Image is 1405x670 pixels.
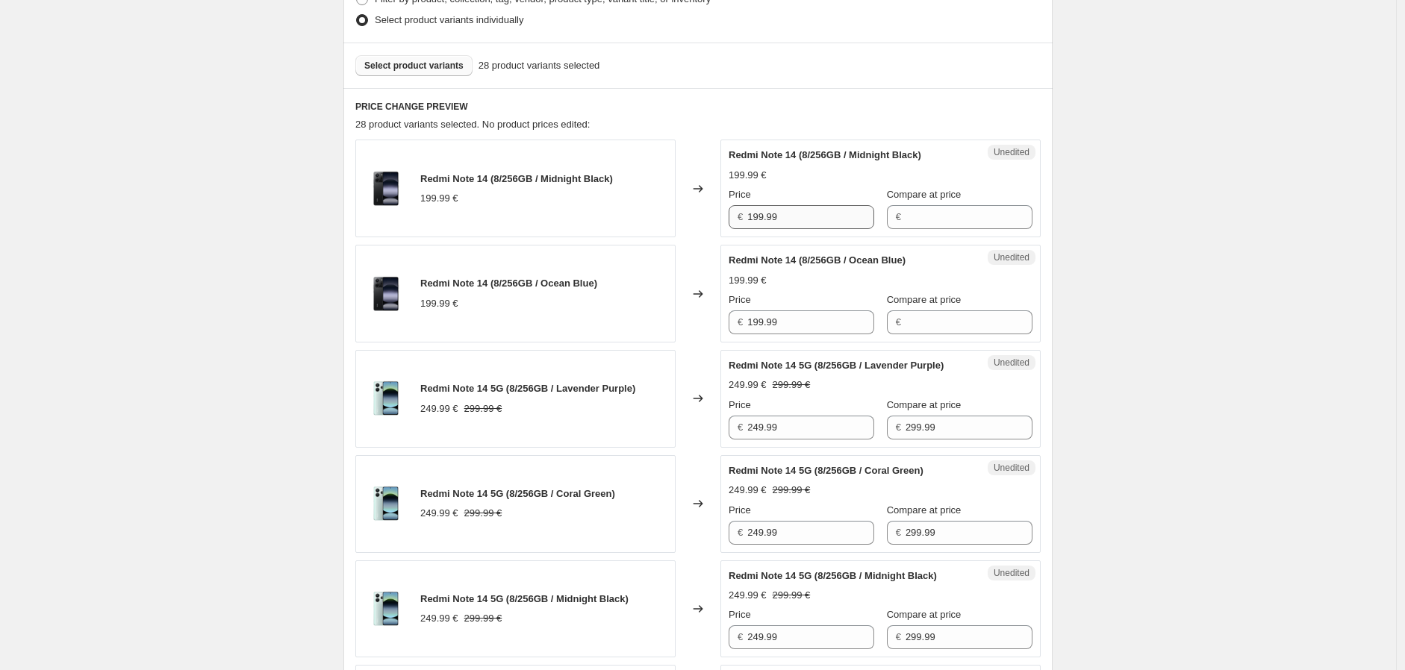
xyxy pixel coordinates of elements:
div: 249.99 € [420,401,458,416]
strike: 299.99 € [464,506,502,521]
div: 199.99 € [729,273,767,288]
span: Unedited [994,567,1029,579]
span: Price [729,294,751,305]
span: Compare at price [887,609,962,620]
span: Redmi Note 14 5G (8/256GB / Lavender Purple) [729,360,944,371]
span: Redmi Note 14 5G (8/256GB / Midnight Black) [729,570,937,581]
div: 199.99 € [420,191,458,206]
span: € [896,527,901,538]
strike: 299.99 € [773,378,811,392]
span: € [896,316,901,328]
img: 19440_redmi-note-14-5g-green-main_80x.png [364,376,408,421]
div: 199.99 € [420,296,458,311]
span: 28 product variants selected [479,58,600,73]
span: Redmi Note 14 5G (8/256GB / Coral Green) [420,488,615,499]
span: Select product variants individually [375,14,523,25]
div: 199.99 € [729,168,767,183]
strike: 299.99 € [464,401,502,416]
span: Unedited [994,357,1029,369]
span: 28 product variants selected. No product prices edited: [355,119,590,130]
strike: 299.99 € [464,611,502,626]
span: € [896,631,901,642]
span: Compare at price [887,504,962,516]
strike: 299.99 € [773,588,811,603]
span: € [738,631,743,642]
span: Select product variants [364,60,464,72]
button: Select product variants [355,55,473,76]
div: 249.99 € [420,506,458,521]
span: € [738,211,743,222]
span: Price [729,504,751,516]
div: 249.99 € [420,611,458,626]
span: € [896,211,901,222]
span: Redmi Note 14 (8/256GB / Midnight Black) [420,173,613,184]
span: Price [729,609,751,620]
span: Compare at price [887,399,962,410]
span: Unedited [994,251,1029,263]
span: Redmi Note 14 (8/256GB / Midnight Black) [729,149,921,160]
h6: PRICE CHANGE PREVIEW [355,101,1041,113]
img: 19385_redmi-note-14-black-1_80x.png [364,272,408,316]
div: 249.99 € [729,588,767,603]
div: 249.99 € [729,483,767,498]
span: € [896,422,901,433]
span: Compare at price [887,294,962,305]
span: Price [729,399,751,410]
span: € [738,527,743,538]
span: Redmi Note 14 (8/256GB / Ocean Blue) [729,254,906,266]
img: 19440_redmi-note-14-5g-green-main_80x.png [364,586,408,631]
span: Redmi Note 14 5G (8/256GB / Lavender Purple) [420,383,635,394]
img: 19440_redmi-note-14-5g-green-main_80x.png [364,481,408,526]
img: 19385_redmi-note-14-black-1_80x.png [364,166,408,211]
span: Unedited [994,146,1029,158]
span: Price [729,189,751,200]
strike: 299.99 € [773,483,811,498]
span: € [738,316,743,328]
div: 249.99 € [729,378,767,392]
span: € [738,422,743,433]
span: Redmi Note 14 (8/256GB / Ocean Blue) [420,278,597,289]
span: Redmi Note 14 5G (8/256GB / Coral Green) [729,465,923,476]
span: Redmi Note 14 5G (8/256GB / Midnight Black) [420,593,629,604]
span: Compare at price [887,189,962,200]
span: Unedited [994,462,1029,474]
